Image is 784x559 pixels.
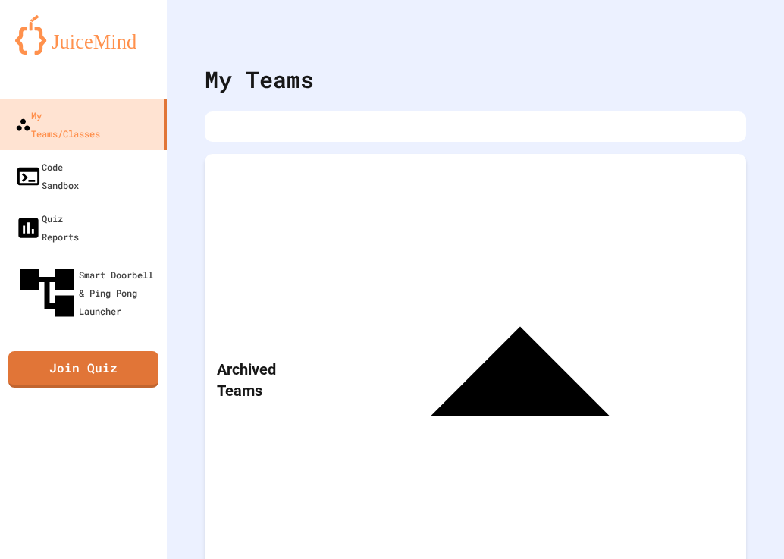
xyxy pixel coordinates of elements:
[205,62,314,96] div: My Teams
[8,351,158,388] a: Join Quiz
[15,261,161,325] div: Smart Doorbell & Ping Pong Launcher
[15,158,79,194] div: Code Sandbox
[15,106,100,143] div: My Teams/Classes
[15,209,79,246] div: Quiz Reports
[217,359,306,401] p: Archived Teams
[15,15,152,55] img: logo-orange.svg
